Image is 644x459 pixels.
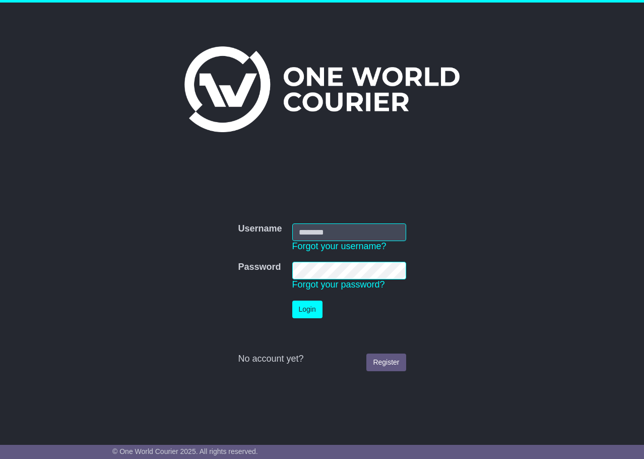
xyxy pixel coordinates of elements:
img: One World [184,46,460,132]
button: Login [292,301,323,318]
a: Register [366,354,406,371]
span: © One World Courier 2025. All rights reserved. [112,447,258,455]
a: Forgot your username? [292,241,387,251]
label: Username [238,223,282,235]
a: Forgot your password? [292,279,385,290]
div: No account yet? [238,354,406,365]
label: Password [238,262,281,273]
